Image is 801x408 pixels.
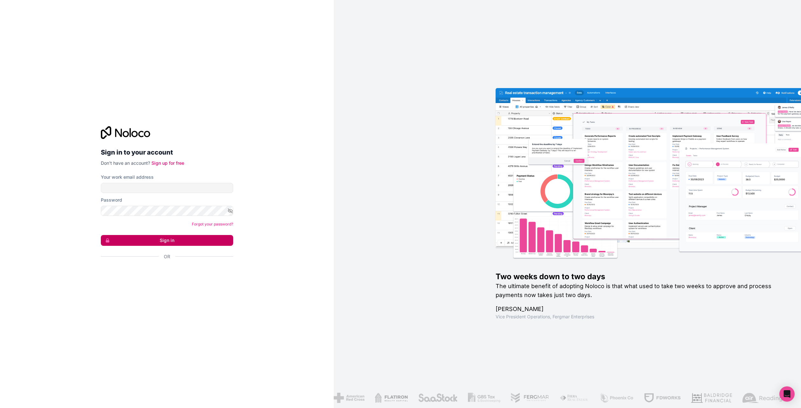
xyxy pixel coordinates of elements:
h2: The ultimate benefit of adopting Noloco is that what used to take two weeks to approve and proces... [496,282,781,300]
button: Sign in [101,235,233,246]
input: Password [101,206,233,216]
h2: Sign in to your account [101,147,233,158]
a: Sign up for free [151,160,184,166]
span: Or [164,253,170,260]
img: /assets/airreading-FwAmRzSr.png [742,393,782,403]
div: Open Intercom Messenger [779,386,795,402]
img: /assets/fiera-fwj2N5v4.png [559,393,589,403]
img: /assets/phoenix-BREaitsQ.png [599,393,633,403]
span: Don't have an account? [101,160,150,166]
img: /assets/fdworks-Bi04fVtw.png [644,393,681,403]
a: Forgot your password? [192,222,233,226]
label: Password [101,197,122,203]
label: Your work email address [101,174,154,180]
img: /assets/fergmar-CudnrXN5.png [510,393,549,403]
h1: Two weeks down to two days [496,272,781,282]
h1: Vice President Operations , Fergmar Enterprises [496,314,781,320]
img: /assets/flatiron-C8eUkumj.png [374,393,407,403]
img: /assets/gbstax-C-GtDUiK.png [468,393,500,403]
h1: [PERSON_NAME] [496,305,781,314]
img: /assets/saastock-C6Zbiodz.png [418,393,458,403]
img: /assets/baldridge-DxmPIwAm.png [691,393,732,403]
img: /assets/american-red-cross-BAupjrZR.png [333,393,364,403]
input: Email address [101,183,233,193]
iframe: Botão "Fazer login com o Google" [98,267,231,281]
